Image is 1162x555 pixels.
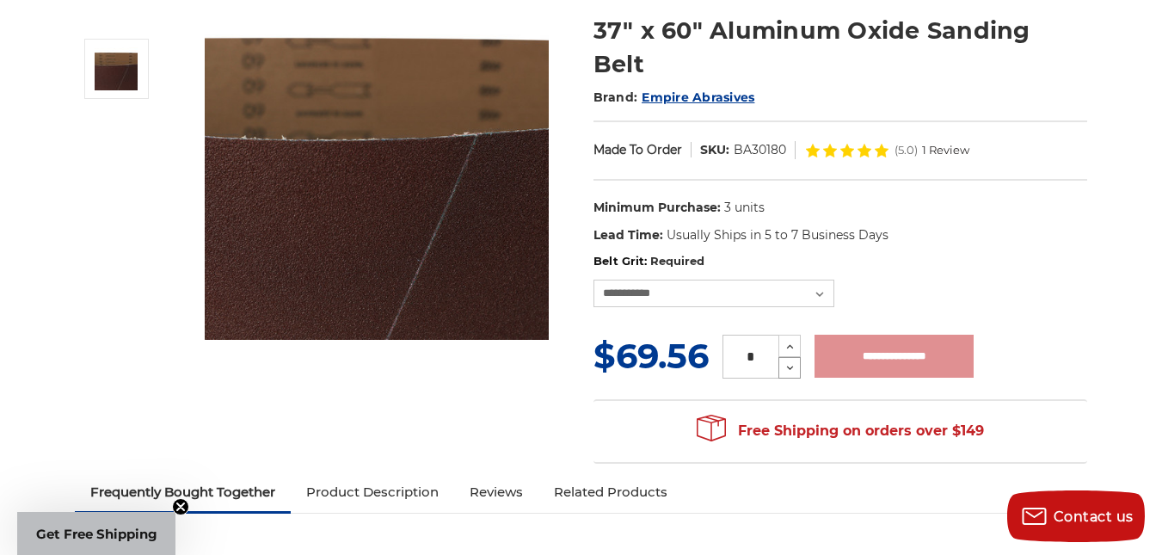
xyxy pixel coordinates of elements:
button: Close teaser [172,498,189,515]
span: Get Free Shipping [36,526,157,542]
button: Contact us [1007,490,1145,542]
span: Brand: [593,89,638,105]
dd: Usually Ships in 5 to 7 Business Days [667,226,888,244]
img: 37" x 60" Aluminum Oxide Sanding Belt [95,47,138,90]
div: Get Free ShippingClose teaser [17,512,175,555]
span: (5.0) [895,145,918,156]
dd: 3 units [724,199,765,217]
dt: Minimum Purchase: [593,199,721,217]
a: Related Products [538,473,683,511]
small: Required [650,254,704,268]
a: Empire Abrasives [642,89,754,105]
a: Frequently Bought Together [75,473,291,511]
dt: SKU: [700,141,729,159]
span: 1 Review [922,145,969,156]
h1: 37" x 60" Aluminum Oxide Sanding Belt [593,14,1087,81]
dd: BA30180 [734,141,786,159]
span: Free Shipping on orders over $149 [697,414,984,448]
span: Made To Order [593,142,682,157]
label: Belt Grit: [593,253,1087,270]
a: Reviews [454,473,538,511]
a: Product Description [291,473,454,511]
span: Contact us [1054,509,1134,525]
dt: Lead Time: [593,226,663,244]
span: $69.56 [593,335,709,377]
